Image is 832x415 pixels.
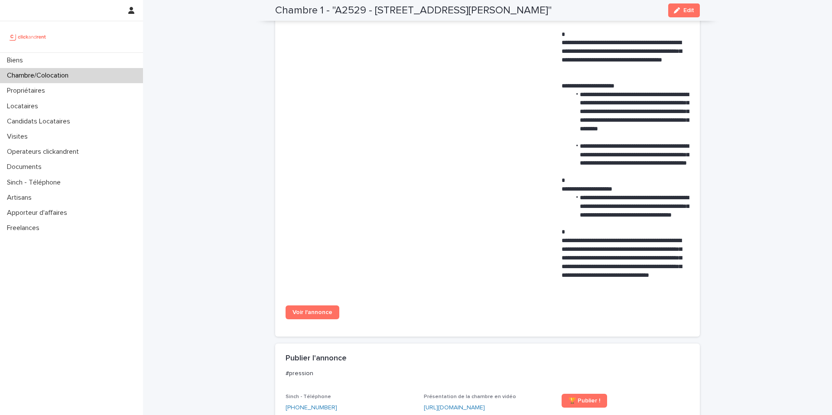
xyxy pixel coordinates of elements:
p: Artisans [3,194,39,202]
p: Apporteur d'affaires [3,209,74,217]
a: [URL][DOMAIN_NAME] [424,405,485,411]
p: Visites [3,133,35,141]
p: Sinch - Téléphone [3,178,68,187]
ringoverc2c-84e06f14122c: Call with Ringover [286,405,337,411]
ringoverc2c-number-84e06f14122c: [PHONE_NUMBER] [286,405,337,411]
p: Operateurs clickandrent [3,148,86,156]
button: Edit [668,3,700,17]
h2: Chambre 1 - "A2529 - [STREET_ADDRESS][PERSON_NAME]" [275,4,552,17]
h2: Publier l'annonce [286,354,347,363]
p: #pression [286,370,686,377]
p: Propriétaires [3,87,52,95]
a: 🏆 Publier ! [562,394,607,408]
p: Documents [3,163,49,171]
span: Sinch - Téléphone [286,394,331,399]
p: Freelances [3,224,46,232]
span: 🏆 Publier ! [569,398,600,404]
p: Candidats Locataires [3,117,77,126]
span: Présentation de la chambre en vidéo [424,394,516,399]
p: Chambre/Colocation [3,71,75,80]
span: Voir l'annonce [292,309,332,315]
p: Locataires [3,102,45,110]
p: Biens [3,56,30,65]
a: [PHONE_NUMBER] [286,403,337,412]
img: UCB0brd3T0yccxBKYDjQ [7,28,49,45]
a: Voir l'annonce [286,305,339,319]
span: Edit [683,7,694,13]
